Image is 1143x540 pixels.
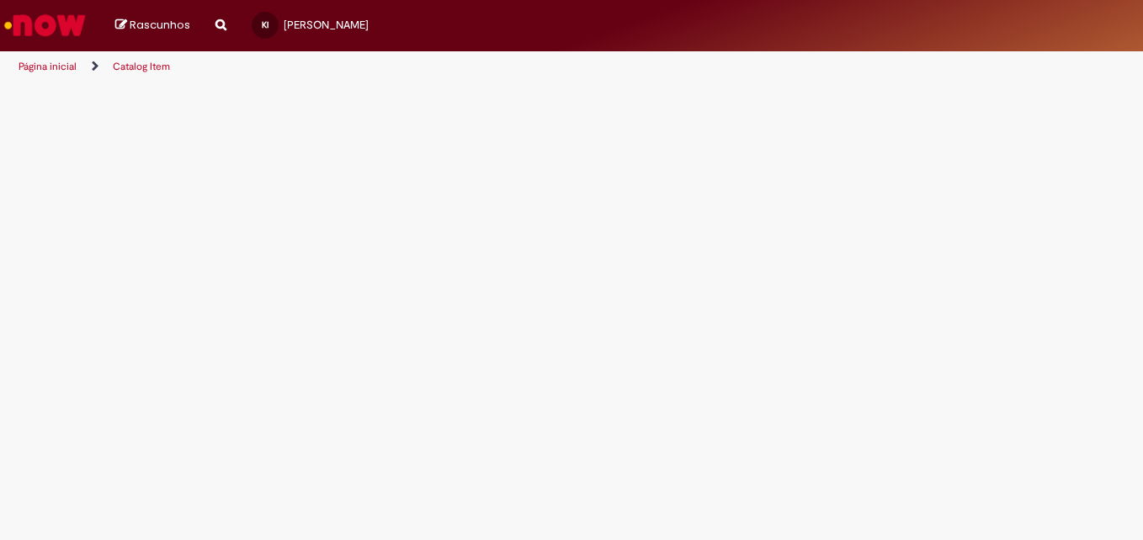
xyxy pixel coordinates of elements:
span: Rascunhos [130,17,190,33]
a: Rascunhos [115,18,190,34]
img: ServiceNow [2,8,88,42]
ul: Trilhas de página [13,51,749,82]
span: KI [262,19,268,30]
a: Página inicial [19,60,77,73]
a: Catalog Item [113,60,170,73]
span: [PERSON_NAME] [284,18,369,32]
